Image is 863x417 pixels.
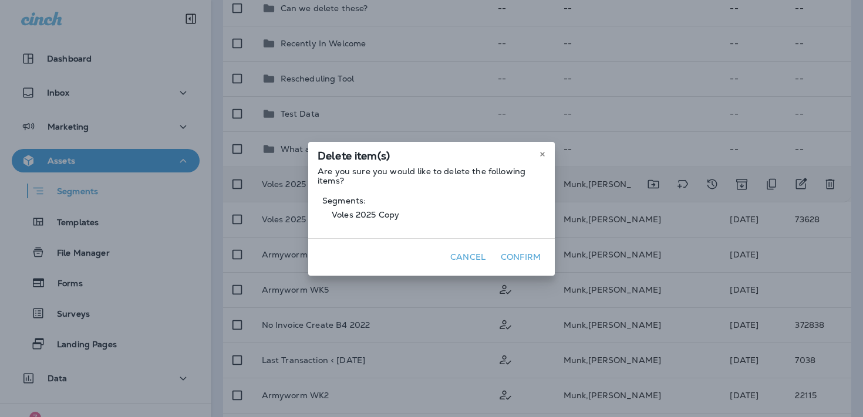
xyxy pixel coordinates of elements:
[496,248,545,266] button: Confirm
[318,167,545,185] p: Are you sure you would like to delete the following items?
[322,205,541,224] span: Voles 2025 Copy
[308,142,555,167] div: Delete item(s)
[322,196,541,205] span: Segments:
[446,248,490,266] button: Cancel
